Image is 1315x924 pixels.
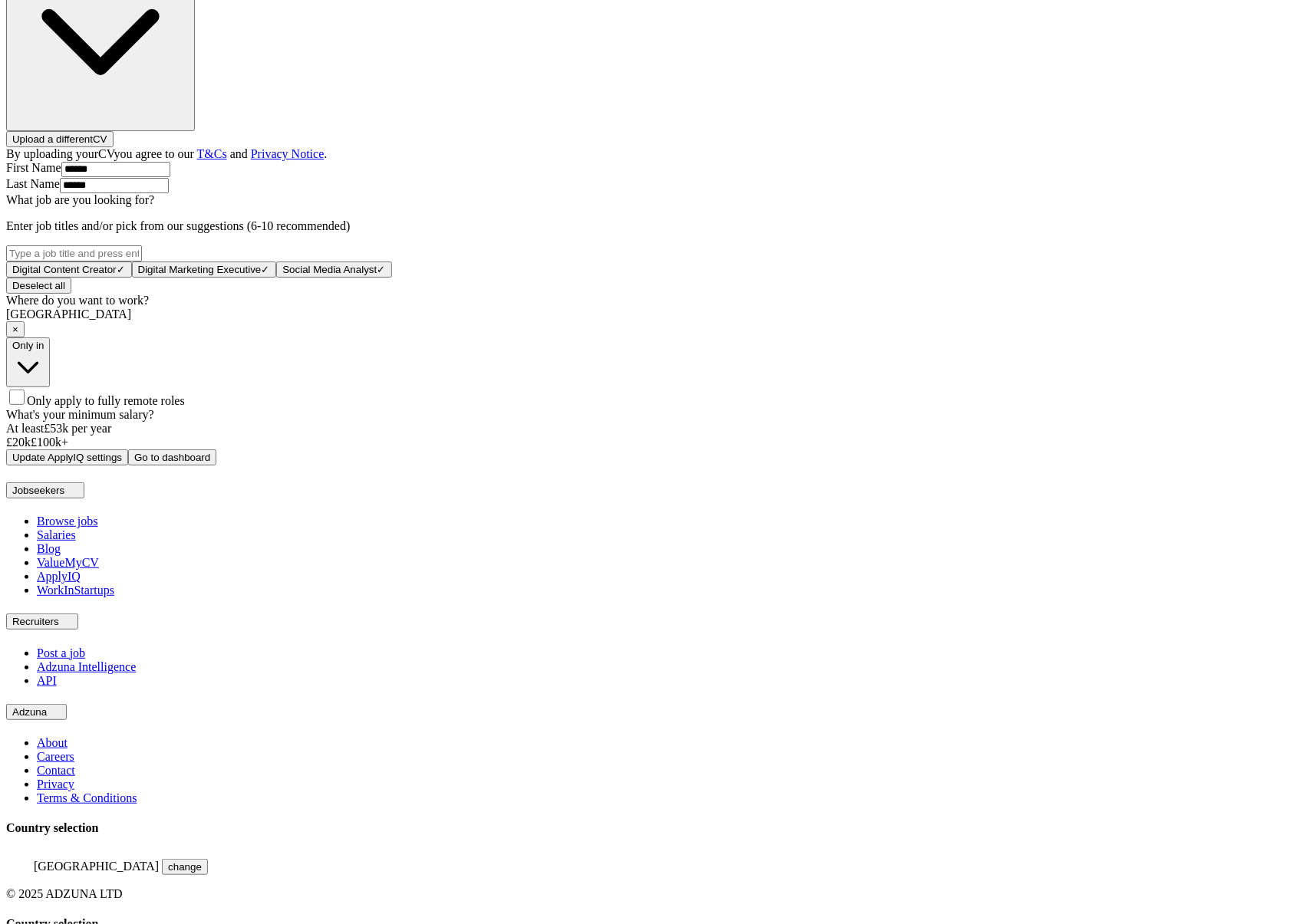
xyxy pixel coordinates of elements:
span: £ 20 k [6,436,31,449]
a: Terms & Conditions [37,791,137,804]
span: At least [6,422,44,435]
a: API [37,674,57,687]
span: [GEOGRAPHIC_DATA] [34,860,159,873]
span: × [12,324,18,335]
span: Only apply to fully remote roles [27,394,185,407]
button: Social Media Analyst✓ [276,261,392,278]
a: T&Cs [197,147,227,160]
label: What job are you looking for? [6,193,154,206]
span: Only in [12,340,44,351]
a: About [37,736,68,749]
a: ValueMyCV [37,556,99,569]
button: change [162,859,208,875]
button: Go to dashboard [128,449,216,465]
a: Salaries [37,528,76,541]
label: Last Name [6,177,60,190]
span: ✓ [117,264,125,275]
a: WorkInStartups [37,584,114,597]
span: Social Media Analyst [282,264,377,275]
button: Digital Marketing Executive✓ [132,261,277,278]
label: First Name [6,161,61,174]
a: ApplyIQ [37,570,81,583]
a: Careers [37,750,74,763]
img: toggle icon [61,618,72,625]
label: What's your minimum salary? [6,408,154,421]
button: Upload a differentCV [6,131,114,147]
span: Digital Content Creator [12,264,117,275]
a: Privacy [37,778,74,791]
button: Update ApplyIQ settings [6,449,128,465]
h4: Country selection [6,821,1309,835]
a: Contact [37,764,75,777]
img: toggle icon [50,709,61,715]
span: ✓ [261,264,269,275]
span: Recruiters [12,616,59,627]
p: Enter job titles and/or pick from our suggestions (6-10 recommended) [6,219,1309,233]
label: Where do you want to work? [6,294,149,307]
img: UK flag [6,852,31,870]
button: Digital Content Creator✓ [6,261,132,278]
div: © 2025 ADZUNA LTD [6,887,1309,901]
span: £ 100 k+ [31,436,68,449]
a: Post a job [37,646,85,659]
img: toggle icon [68,487,78,494]
button: Deselect all [6,278,71,294]
span: Jobseekers [12,485,64,496]
a: Adzuna Intelligence [37,660,136,673]
button: Only in [6,337,50,387]
span: ✓ [377,264,385,275]
div: By uploading your CV you agree to our and . [6,147,1309,161]
button: × [6,321,25,337]
a: Browse jobs [37,515,98,528]
div: [GEOGRAPHIC_DATA] [6,307,1309,321]
a: Blog [37,542,61,555]
input: Only apply to fully remote roles [9,390,25,405]
span: per year [71,422,111,435]
span: Digital Marketing Executive [138,264,262,275]
span: £ 53k [44,422,68,435]
span: Adzuna [12,706,47,718]
a: Privacy Notice [251,147,325,160]
input: Type a job title and press enter [6,245,142,261]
